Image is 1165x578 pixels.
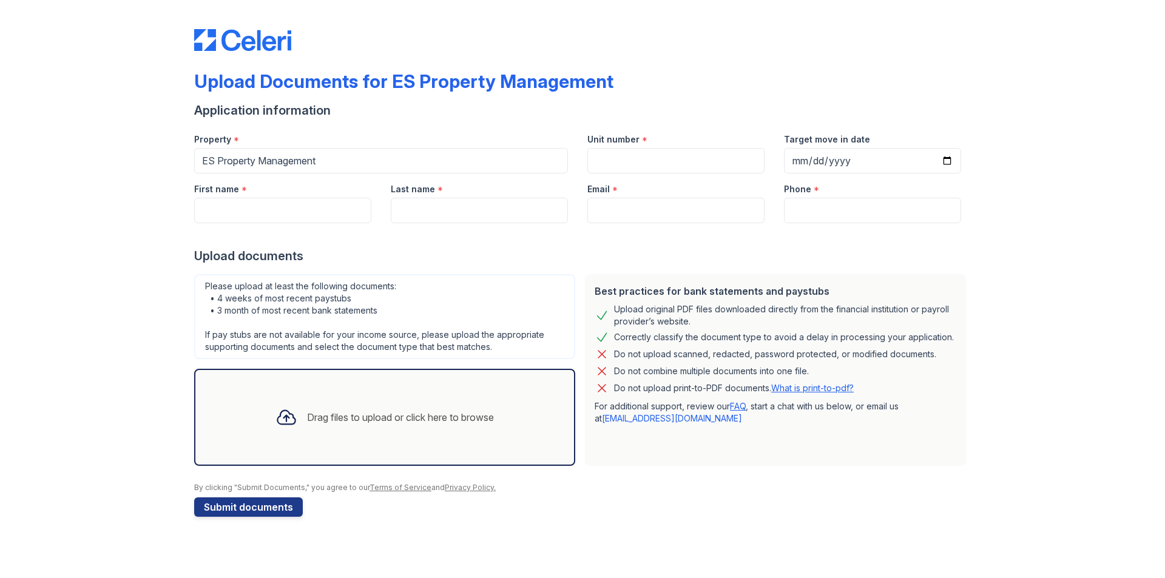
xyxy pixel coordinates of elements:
label: First name [194,183,239,195]
div: Correctly classify the document type to avoid a delay in processing your application. [614,330,954,344]
img: CE_Logo_Blue-a8612792a0a2168367f1c8372b55b34899dd931a85d93a1a3d3e32e68fde9ad4.png [194,29,291,51]
div: Upload documents [194,247,971,264]
div: Application information [194,102,971,119]
div: By clicking "Submit Documents," you agree to our and [194,483,971,492]
div: Do not upload scanned, redacted, password protected, or modified documents. [614,347,936,361]
label: Unit number [587,133,640,146]
div: Please upload at least the following documents: • 4 weeks of most recent paystubs • 3 month of mo... [194,274,575,359]
div: Do not combine multiple documents into one file. [614,364,809,378]
p: Do not upload print-to-PDF documents. [614,382,854,394]
label: Target move in date [784,133,870,146]
div: Upload original PDF files downloaded directly from the financial institution or payroll provider’... [614,303,956,328]
a: Privacy Policy. [445,483,496,492]
p: For additional support, review our , start a chat with us below, or email us at [595,400,956,425]
a: FAQ [730,401,746,411]
label: Last name [391,183,435,195]
a: Terms of Service [370,483,431,492]
div: Best practices for bank statements and paystubs [595,284,956,298]
label: Property [194,133,231,146]
label: Email [587,183,610,195]
div: Upload Documents for ES Property Management [194,70,613,92]
button: Submit documents [194,497,303,517]
a: [EMAIL_ADDRESS][DOMAIN_NAME] [602,413,742,423]
a: What is print-to-pdf? [771,383,854,393]
label: Phone [784,183,811,195]
div: Drag files to upload or click here to browse [307,410,494,425]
